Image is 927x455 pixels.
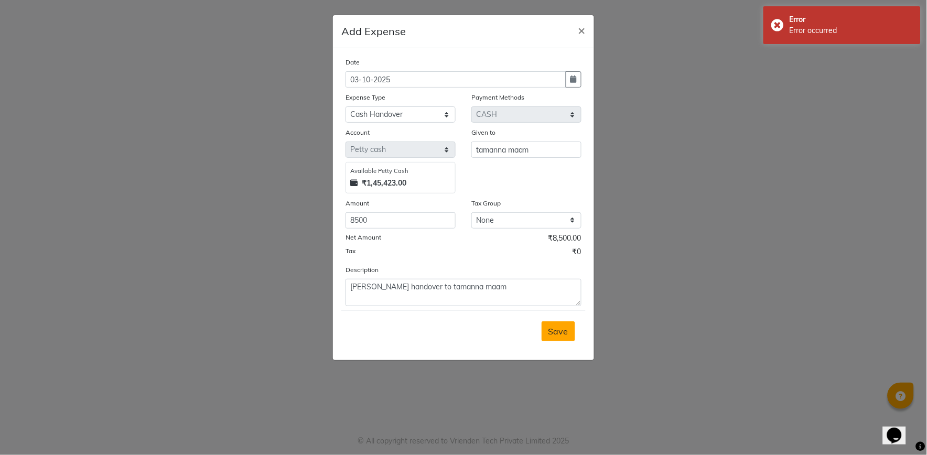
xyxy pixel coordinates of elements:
[573,246,581,260] span: ₹0
[570,15,594,45] button: Close
[542,321,575,341] button: Save
[471,128,495,137] label: Given to
[346,246,355,256] label: Tax
[471,93,524,102] label: Payment Methods
[346,233,381,242] label: Net Amount
[346,58,360,67] label: Date
[790,25,913,36] div: Error occurred
[346,128,370,137] label: Account
[790,14,913,25] div: Error
[548,326,568,337] span: Save
[883,413,917,445] iframe: chat widget
[346,265,379,275] label: Description
[471,142,581,158] input: Given to
[578,22,586,38] span: ×
[362,178,406,189] strong: ₹1,45,423.00
[346,199,369,208] label: Amount
[341,24,406,39] h5: Add Expense
[346,93,385,102] label: Expense Type
[350,167,451,176] div: Available Petty Cash
[548,233,581,246] span: ₹8,500.00
[346,212,456,229] input: Amount
[471,199,501,208] label: Tax Group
